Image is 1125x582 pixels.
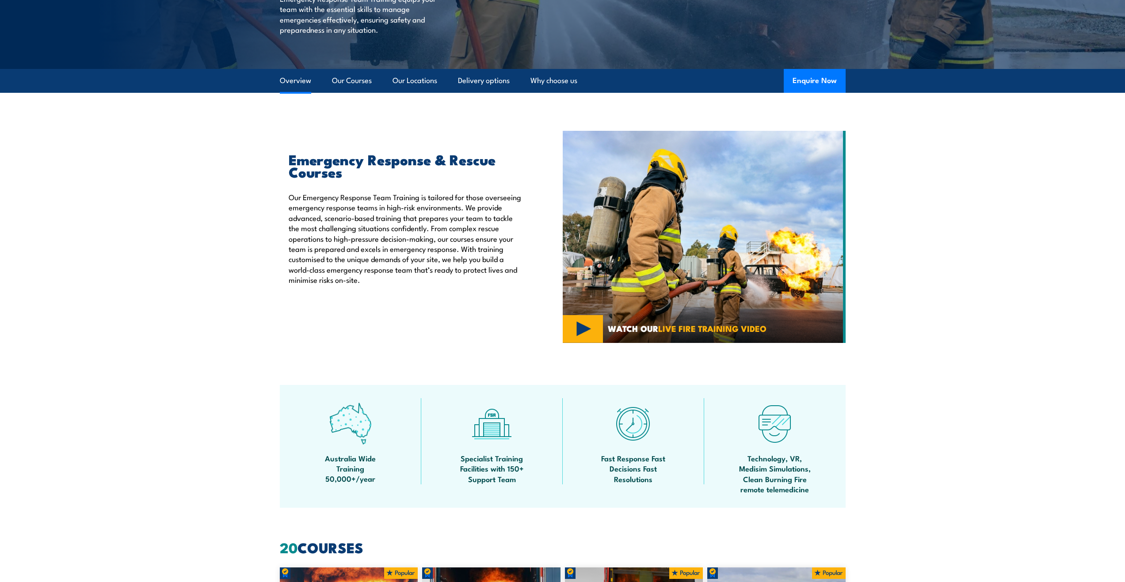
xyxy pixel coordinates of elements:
[332,69,372,92] a: Our Courses
[311,453,390,484] span: Australia Wide Training 50,000+/year
[393,69,437,92] a: Our Locations
[658,322,767,335] strong: LIVE FIRE TRAINING VIDEO
[289,153,522,178] h2: Emergency Response & Rescue Courses
[280,69,311,92] a: Overview
[452,453,532,484] span: Specialist Training Facilities with 150+ Support Team
[471,403,513,445] img: facilities-icon
[563,131,846,343] img: Emergency Response Team Training Australia
[280,536,297,558] strong: 20
[530,69,577,92] a: Why choose us
[458,69,510,92] a: Delivery options
[594,453,673,484] span: Fast Response Fast Decisions Fast Resolutions
[280,541,846,553] h2: COURSES
[608,324,767,332] span: WATCH OUR
[329,403,371,445] img: auswide-icon
[735,453,815,495] span: Technology, VR, Medisim Simulations, Clean Burning Fire remote telemedicine
[289,192,522,285] p: Our Emergency Response Team Training is tailored for those overseeing emergency response teams in...
[612,403,654,445] img: fast-icon
[754,403,796,445] img: tech-icon
[784,69,846,93] button: Enquire Now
